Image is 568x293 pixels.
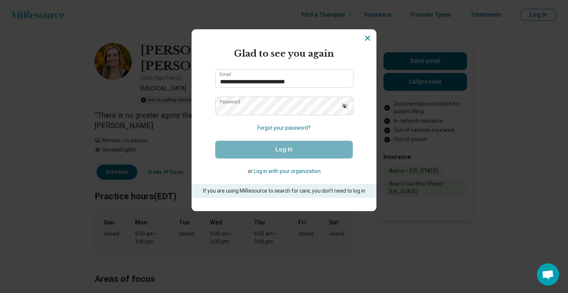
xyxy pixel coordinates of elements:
[215,141,353,159] button: Log In
[215,47,353,60] h2: Glad to see you again
[254,167,321,175] button: Log in with your organization
[257,124,311,132] button: Forgot your password?
[215,167,353,175] p: or
[337,97,353,114] button: Show password
[363,34,372,43] button: Dismiss
[220,72,231,77] label: Email
[192,29,376,211] section: Login Dialog
[202,187,366,195] p: If you are using MiResource to search for care, you don’t need to log in
[220,100,240,104] label: Password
